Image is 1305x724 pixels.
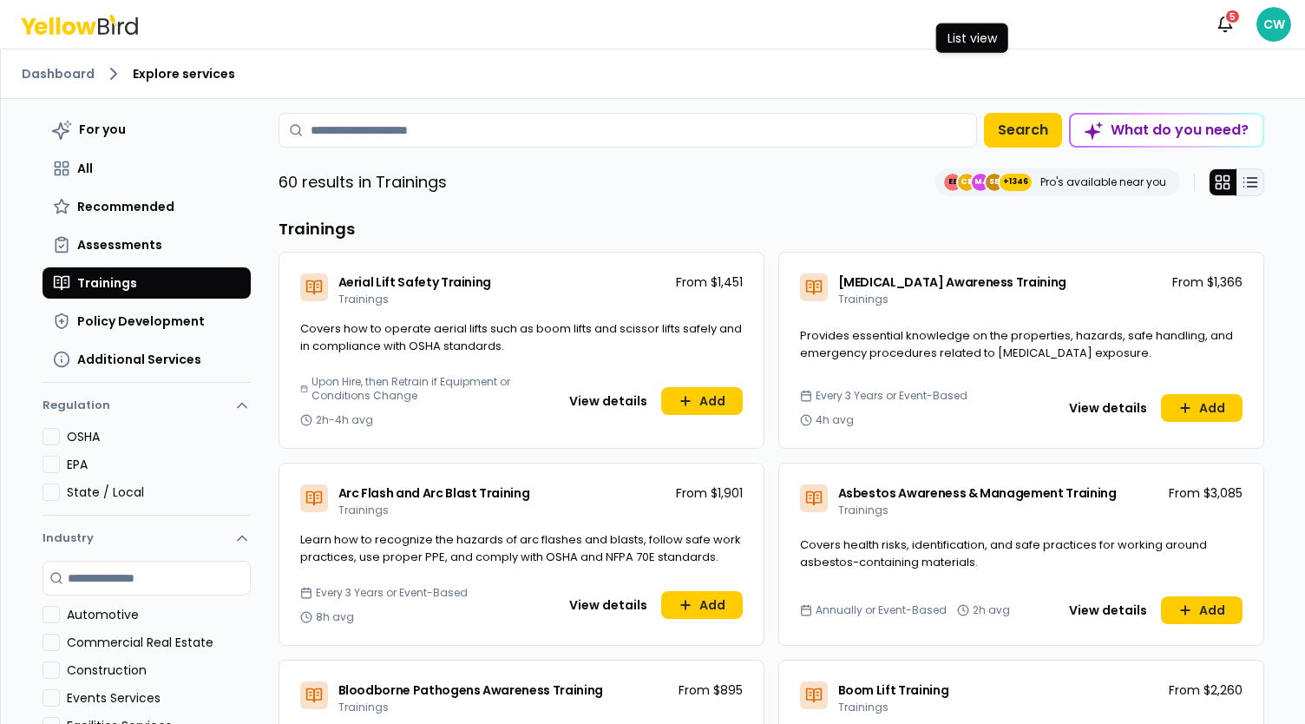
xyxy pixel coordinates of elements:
a: Dashboard [22,65,95,82]
button: Assessments [43,229,251,260]
span: Covers how to operate aerial lifts such as boom lifts and scissor lifts safely and in compliance ... [300,320,742,354]
button: Regulation [43,390,251,428]
span: Upon Hire, then Retrain if Equipment or Conditions Change [311,375,515,403]
span: Annually or Event-Based [816,603,947,617]
label: Automotive [67,606,251,623]
button: Additional Services [43,344,251,375]
span: [MEDICAL_DATA] Awareness Training [838,273,1066,291]
button: For you [43,113,251,146]
span: Boom Lift Training [838,681,949,699]
span: Trainings [338,292,389,306]
label: Events Services [67,689,251,707]
p: From $1,901 [676,484,743,502]
label: EPA [67,456,251,473]
span: EE [944,174,961,191]
div: 5 [1224,9,1241,24]
nav: breadcrumb [22,63,1284,84]
span: +1346 [1003,174,1028,191]
span: Trainings [838,700,889,714]
span: CW [1256,7,1291,42]
span: Trainings [838,292,889,306]
button: Add [1161,596,1243,624]
button: Trainings [43,267,251,299]
p: From $895 [679,681,743,699]
span: Trainings [838,503,889,517]
span: All [77,160,93,177]
button: Industry [43,516,251,561]
span: Learn how to recognize the hazards of arc flashes and blasts, follow safe work practices, use pro... [300,531,741,565]
span: Trainings [338,503,389,517]
button: 5 [1208,7,1243,42]
label: OSHA [67,428,251,445]
label: Commercial Real Estate [67,634,251,651]
span: Every 3 Years or Event-Based [316,586,468,600]
button: All [43,153,251,184]
p: Pro's available near you [1040,175,1166,189]
button: Add [1161,394,1243,422]
button: View details [1059,596,1157,624]
span: Policy Development [77,313,205,330]
p: From $1,366 [1172,273,1243,291]
span: 8h avg [316,610,354,624]
span: Covers health risks, identification, and safe practices for working around asbestos-containing ma... [800,536,1207,570]
p: 60 results in Trainings [279,170,447,194]
span: 4h avg [816,413,854,427]
div: What do you need? [1071,115,1262,146]
span: MJ [972,174,989,191]
span: Recommended [77,198,174,215]
p: From $2,260 [1169,681,1243,699]
span: Additional Services [77,351,201,368]
span: For you [79,121,126,138]
span: Trainings [77,274,137,292]
span: Assessments [77,236,162,253]
span: 2h avg [973,603,1010,617]
button: View details [1059,394,1157,422]
button: View details [559,387,658,415]
h3: Trainings [279,217,1264,241]
span: Arc Flash and Arc Blast Training [338,484,530,502]
span: Aerial Lift Safety Training [338,273,492,291]
p: From $1,451 [676,273,743,291]
span: Every 3 Years or Event-Based [816,389,967,403]
button: Search [984,113,1062,148]
span: Provides essential knowledge on the properties, hazards, safe handling, and emergency procedures ... [800,327,1233,361]
button: Recommended [43,191,251,222]
button: Add [661,387,743,415]
span: Bloodborne Pathogens Awareness Training [338,681,603,699]
span: Asbestos Awareness & Management Training [838,484,1117,502]
span: Explore services [133,65,235,82]
span: CE [958,174,975,191]
span: SE [986,174,1003,191]
button: Add [661,591,743,619]
button: What do you need? [1069,113,1264,148]
p: From $3,085 [1169,484,1243,502]
button: View details [559,591,658,619]
label: State / Local [67,484,251,501]
span: 2h-4h avg [316,413,373,427]
button: Policy Development [43,306,251,337]
span: Trainings [338,700,389,714]
label: Construction [67,661,251,679]
div: Regulation [43,428,251,515]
